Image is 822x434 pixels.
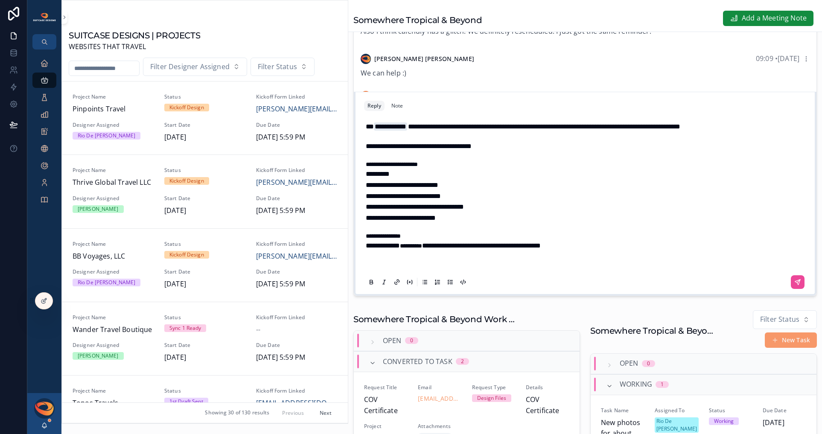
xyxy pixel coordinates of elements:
[647,360,650,367] div: 0
[251,58,315,76] button: Select Button
[256,314,338,321] span: Kickoff Form Linked
[169,324,201,332] div: Sync 1 Ready
[205,410,269,417] span: Showing 30 of 130 results
[62,154,348,228] a: Project NameThrive Global Travel LLCStatusKickoff DesignKickoff Form Linked[PERSON_NAME][EMAIL_AD...
[763,417,806,428] span: [DATE]
[461,358,464,365] div: 2
[164,195,246,202] span: Start Date
[418,423,461,430] span: Attachments
[78,132,135,140] div: Rio De [PERSON_NAME]
[73,122,154,128] span: Designer Assigned
[73,195,154,202] span: Designer Assigned
[656,417,697,433] div: Rio De [PERSON_NAME]
[256,93,338,100] span: Kickoff Form Linked
[256,352,338,363] span: [DATE] 5:59 PM
[69,41,200,52] span: WEBSITES THAT TRAVEL
[723,11,813,26] button: Add a Meeting Note
[169,104,204,111] div: Kickoff Design
[374,92,474,100] span: [PERSON_NAME] [PERSON_NAME]
[256,241,338,248] span: Kickoff Form Linked
[256,132,338,143] span: [DATE] 5:59 PM
[150,61,230,73] span: Filter Designer Assigned
[164,167,246,174] span: Status
[364,384,408,391] span: Request Title
[164,387,246,394] span: Status
[164,268,246,275] span: Start Date
[256,205,338,216] span: [DATE] 5:59 PM
[364,423,408,430] span: Project
[256,387,338,394] span: Kickoff Form Linked
[383,335,402,347] span: Open
[477,394,506,402] div: Design Files
[418,394,461,403] a: [EMAIL_ADDRESS][DOMAIN_NAME]
[164,352,246,363] span: [DATE]
[756,54,799,63] span: 09:09 • [DATE]
[391,102,403,109] div: Note
[388,101,406,111] button: Note
[164,342,246,349] span: Start Date
[256,177,338,188] a: [PERSON_NAME][EMAIL_ADDRESS][DOMAIN_NAME]
[256,195,338,202] span: Due Date
[164,279,246,290] span: [DATE]
[756,91,799,100] span: 09:11 • [DATE]
[164,122,246,128] span: Start Date
[472,384,516,391] span: Request Type
[78,279,135,286] div: Rio De [PERSON_NAME]
[27,50,61,218] div: scrollable content
[164,132,246,143] span: [DATE]
[78,205,119,213] div: [PERSON_NAME]
[164,314,246,321] span: Status
[73,387,154,394] span: Project Name
[765,332,817,348] button: New Task
[314,406,338,419] button: Next
[364,101,385,111] button: Reply
[164,205,246,216] span: [DATE]
[760,314,799,325] span: Filter Status
[169,251,204,259] div: Kickoff Design
[256,122,338,128] span: Due Date
[73,268,154,275] span: Designer Assigned
[410,337,413,344] div: 0
[526,384,569,391] span: Details
[62,82,348,154] a: Project NamePinpoints TravelStatusKickoff DesignKickoff Form Linked[PERSON_NAME][EMAIL_ADDRESS][D...
[256,104,338,115] a: [PERSON_NAME][EMAIL_ADDRESS][DOMAIN_NAME]
[256,324,260,335] span: --
[258,61,297,73] span: Filter Status
[256,167,338,174] span: Kickoff Form Linked
[164,93,246,100] span: Status
[169,177,204,185] div: Kickoff Design
[73,93,154,100] span: Project Name
[256,398,338,409] a: [EMAIL_ADDRESS][DOMAIN_NAME]
[655,407,698,414] span: Assigned To
[418,384,461,391] span: Email
[143,58,247,76] button: Select Button
[73,342,154,349] span: Designer Assigned
[620,379,652,390] span: Working
[364,394,408,416] span: COV Certificate
[601,407,644,414] span: Task Name
[169,398,203,405] div: 1st Draft Sent
[73,314,154,321] span: Project Name
[62,228,348,302] a: Project NameBB Voyages, LLCStatusKickoff DesignKickoff Form Linked[PERSON_NAME][EMAIL_ADDRESS][DO...
[374,55,474,63] span: [PERSON_NAME] [PERSON_NAME]
[661,381,664,388] div: 1
[383,356,452,367] span: Converted to Task
[62,302,348,375] a: Project NameWander Travel BoutiqueStatusSync 1 ReadyKickoff Form Linked--Designer Assigned[PERSON...
[353,14,482,26] h1: Somewhere Tropical & Beyond
[73,324,154,335] span: Wander Travel Boutique
[73,398,154,409] span: Topos Travels
[256,342,338,349] span: Due Date
[73,241,154,248] span: Project Name
[753,310,817,329] button: Select Button
[78,352,119,360] div: [PERSON_NAME]
[353,313,516,325] h1: Somewhere Tropical & Beyond Work Requests
[73,251,154,262] span: BB Voyages, LLC
[256,251,338,262] a: [PERSON_NAME][EMAIL_ADDRESS][DOMAIN_NAME]
[73,177,154,188] span: Thrive Global Travel LLC
[526,394,569,416] span: COV Certificate
[361,68,406,78] span: We can help :)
